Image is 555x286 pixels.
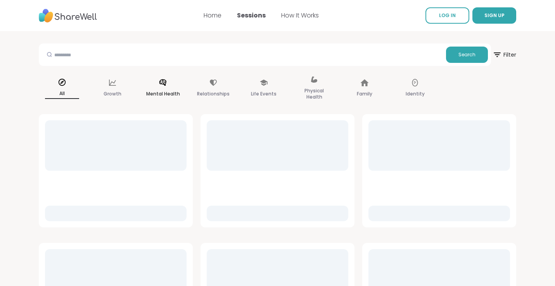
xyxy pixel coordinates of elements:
[104,89,121,99] p: Growth
[458,51,475,58] span: Search
[357,89,372,99] p: Family
[197,89,230,99] p: Relationships
[446,47,488,63] button: Search
[39,5,97,26] img: ShareWell Nav Logo
[493,43,516,66] button: Filter
[251,89,277,99] p: Life Events
[406,89,425,99] p: Identity
[472,7,516,24] button: SIGN UP
[281,11,319,20] a: How It Works
[204,11,221,20] a: Home
[45,89,79,99] p: All
[297,86,331,102] p: Physical Health
[425,7,469,24] a: LOG IN
[237,11,266,20] a: Sessions
[146,89,180,99] p: Mental Health
[484,12,505,19] span: SIGN UP
[493,45,516,64] span: Filter
[439,12,456,19] span: LOG IN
